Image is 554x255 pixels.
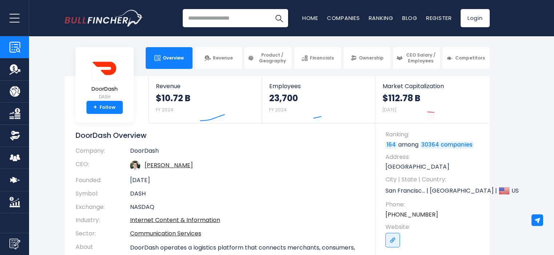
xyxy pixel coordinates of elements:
img: tony-xu.jpg [130,161,140,171]
span: Overview [163,55,184,61]
a: Internet Content & Information [130,216,220,224]
span: Address: [385,153,482,161]
small: FY 2024 [269,107,287,113]
a: Blog [402,14,417,22]
a: Financials [294,47,341,69]
strong: + [93,104,97,111]
a: [PHONE_NUMBER] [385,211,438,219]
strong: 23,700 [269,92,298,104]
a: Go to link [385,233,400,247]
small: FY 2024 [156,107,173,113]
button: Search [270,9,288,27]
th: Exchange: [76,201,130,214]
span: Market Capitalization [383,83,481,90]
a: Employees 23,700 FY 2024 [262,76,375,123]
th: Company: [76,147,130,158]
a: Login [461,9,490,27]
span: Revenue [213,55,233,61]
a: DoorDash DASH [91,56,118,101]
small: [DATE] [383,107,396,113]
span: Financials [310,55,334,61]
p: San Francisc... | [GEOGRAPHIC_DATA] | US [385,185,482,196]
a: 164 [385,141,397,149]
p: [GEOGRAPHIC_DATA] [385,163,482,171]
span: City | State | Country: [385,176,482,184]
a: Register [426,14,452,22]
span: Ranking: [385,131,482,139]
strong: $10.72 B [156,92,190,104]
span: DoorDash [92,86,118,92]
span: Product / Geography [256,52,288,63]
a: Product / Geography [244,47,291,69]
th: Industry: [76,214,130,227]
img: Bullfincher logo [65,10,143,26]
a: ceo [145,161,193,169]
a: Market Capitalization $112.78 B [DATE] [375,76,489,123]
th: Symbol: [76,187,130,201]
p: among [385,141,482,149]
span: Ownership [359,55,384,61]
a: Go to homepage [65,10,143,26]
img: Ownership [9,130,20,141]
th: CEO: [76,158,130,174]
a: Revenue $10.72 B FY 2024 [149,76,262,123]
a: CEO Salary / Employees [393,47,440,69]
span: Website: [385,223,482,231]
strong: $112.78 B [383,92,420,104]
span: CEO Salary / Employees [405,52,437,63]
small: DASH [92,94,118,100]
a: Companies [327,14,360,22]
td: DoorDash [130,147,364,158]
a: Ranking [369,14,393,22]
th: Sector: [76,227,130,240]
a: 30364 companies [420,141,474,149]
a: Communication Services [130,229,201,238]
td: [DATE] [130,174,364,187]
td: NASDAQ [130,201,364,214]
a: Revenue [195,47,242,69]
td: DASH [130,187,364,201]
h1: DoorDash Overview [76,131,364,140]
a: Overview [146,47,193,69]
span: Competitors [455,55,485,61]
a: +Follow [86,101,123,114]
th: Founded: [76,174,130,187]
a: Home [302,14,318,22]
a: Competitors [442,47,489,69]
a: Ownership [344,47,391,69]
span: Phone: [385,201,482,209]
span: Employees [269,83,368,90]
span: Revenue [156,83,254,90]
